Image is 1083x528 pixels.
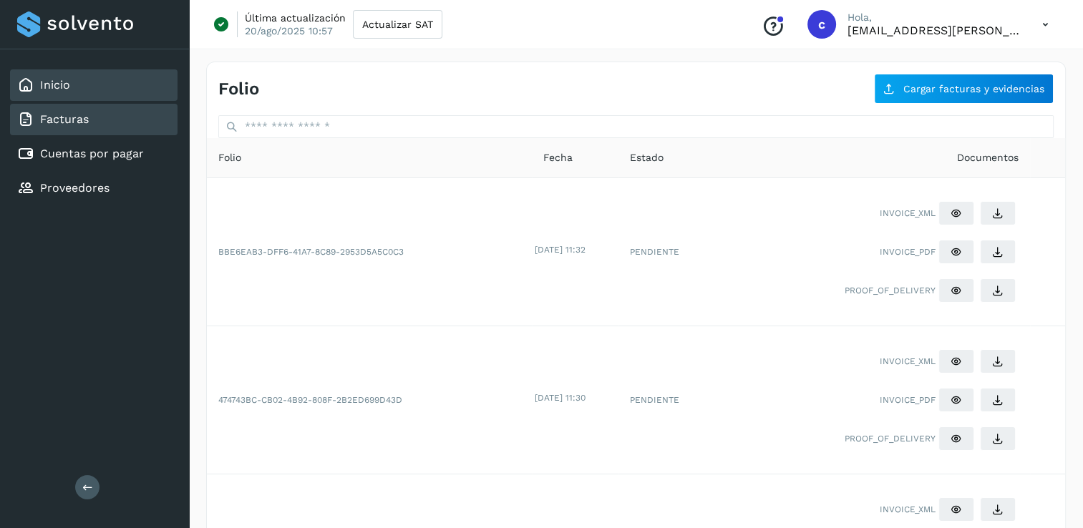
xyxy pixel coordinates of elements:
[245,24,333,37] p: 20/ago/2025 10:57
[10,172,178,204] div: Proveedores
[880,355,936,368] span: INVOICE_XML
[903,84,1044,94] span: Cargar facturas y evidencias
[618,326,729,474] td: PENDIENTE
[543,150,573,165] span: Fecha
[848,24,1019,37] p: coral.lorenzo@clgtransportes.com
[848,11,1019,24] p: Hola,
[845,432,936,445] span: PROOF_OF_DELIVERY
[880,245,936,258] span: INVOICE_PDF
[40,112,89,126] a: Facturas
[618,178,729,326] td: PENDIENTE
[845,284,936,297] span: PROOF_OF_DELIVERY
[362,19,433,29] span: Actualizar SAT
[207,326,532,474] td: 474743BC-CB02-4B92-808F-2B2ED699D43D
[630,150,664,165] span: Estado
[880,393,936,406] span: INVOICE_PDF
[218,79,259,99] h4: Folio
[40,181,110,195] a: Proveedores
[218,150,241,165] span: Folio
[40,147,144,160] a: Cuentas por pagar
[880,207,936,220] span: INVOICE_XML
[880,503,936,516] span: INVOICE_XML
[207,178,532,326] td: BBE6EAB3-DFF6-41A7-8C89-2953D5A5C0C3
[957,150,1019,165] span: Documentos
[10,138,178,170] div: Cuentas por pagar
[40,78,70,92] a: Inicio
[874,74,1054,104] button: Cargar facturas y evidencias
[10,104,178,135] div: Facturas
[353,10,442,39] button: Actualizar SAT
[245,11,346,24] p: Última actualización
[535,391,616,404] div: [DATE] 11:30
[10,69,178,101] div: Inicio
[535,243,616,256] div: [DATE] 11:32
